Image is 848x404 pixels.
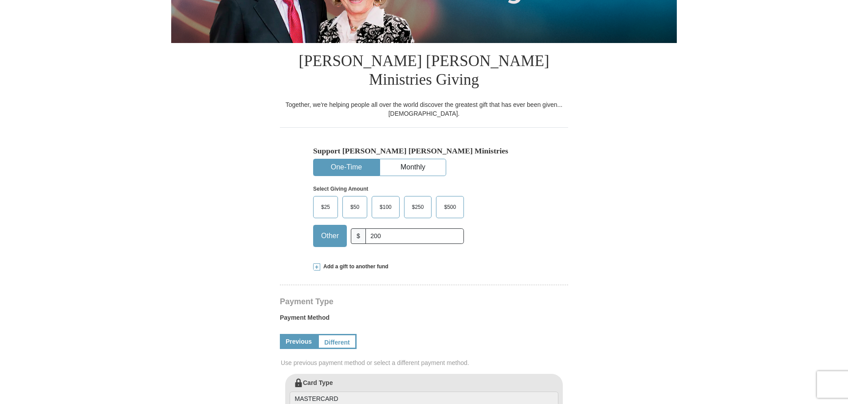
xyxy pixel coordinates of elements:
[365,228,464,244] input: Other Amount
[280,43,568,100] h1: [PERSON_NAME] [PERSON_NAME] Ministries Giving
[346,200,364,214] span: $50
[408,200,428,214] span: $250
[317,200,334,214] span: $25
[380,159,446,176] button: Monthly
[440,200,460,214] span: $500
[314,159,379,176] button: One-Time
[375,200,396,214] span: $100
[351,228,366,244] span: $
[313,146,535,156] h5: Support [PERSON_NAME] [PERSON_NAME] Ministries
[317,229,343,243] span: Other
[280,313,568,326] label: Payment Method
[281,358,569,367] span: Use previous payment method or select a different payment method.
[318,334,357,349] a: Different
[280,334,318,349] a: Previous
[280,100,568,118] div: Together, we're helping people all over the world discover the greatest gift that has ever been g...
[320,263,389,271] span: Add a gift to another fund
[313,186,368,192] strong: Select Giving Amount
[280,298,568,305] h4: Payment Type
